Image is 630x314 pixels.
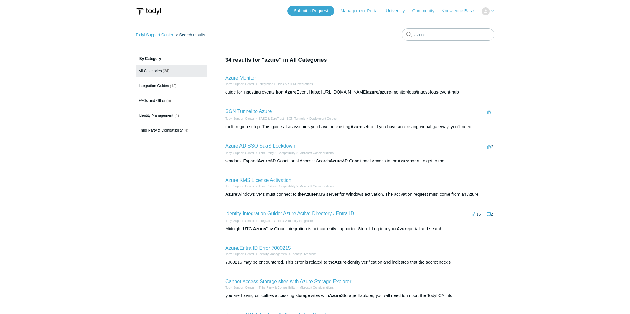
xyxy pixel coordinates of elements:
a: Todyl Support Center [225,253,254,256]
div: Windows VMs must connect to the KMS server for Windows activation. The activation request must co... [225,191,494,198]
span: Integration Guides [139,84,169,88]
span: (4) [174,113,179,118]
h1: 34 results for "azure" in All Categories [225,56,494,64]
a: Third Party & Compatibility (4) [136,124,207,136]
img: Todyl Support Center Help Center home page [136,6,162,17]
a: SASE & ZeroTrust - SGN Tunnels [259,117,305,120]
div: multi-region setup. This guide also assumes you have no existing setup. If you have an existing v... [225,124,494,130]
em: Azure [334,260,347,265]
a: Azure AD SSO SaaS Lockdown [225,143,295,149]
a: Todyl Support Center [225,117,254,120]
li: Todyl Support Center [225,184,254,189]
em: Azure [329,293,341,298]
a: Submit a Request [287,6,334,16]
a: Azure Monitor [225,75,256,81]
li: Todyl Support Center [225,219,254,223]
li: Todyl Support Center [225,151,254,155]
input: Search [402,28,494,41]
a: Community [412,8,441,14]
a: Integration Guides [259,82,284,86]
span: All Categories [139,69,162,73]
li: Identity Management [254,252,287,257]
div: guide for ingesting events from Event Hubs: [URL][DOMAIN_NAME] / -monitor/logs/ingest-logs-event-hub [225,89,494,95]
a: SGN Tunnel to Azure [225,109,272,114]
a: Todyl Support Center [225,82,254,86]
em: Azure [350,124,362,129]
span: FAQs and Other [139,98,166,103]
a: All Categories (34) [136,65,207,77]
span: 2 [487,144,493,149]
a: Identity Overview [292,253,316,256]
li: Microsoft Considerations [295,285,334,290]
h3: By Category [136,56,207,61]
em: azure [367,90,378,94]
li: Integration Guides [254,82,284,86]
li: Search results [175,32,205,37]
li: Third Party & Compatibility [254,184,295,189]
a: Identity Integrations [288,219,315,223]
em: Azure [284,90,296,94]
li: Identity Integrations [284,219,315,223]
a: Identity Management (4) [136,110,207,121]
em: Azure [397,158,409,163]
em: Azure [225,192,237,197]
a: Deployment Guides [309,117,337,120]
span: Identity Management [139,113,173,118]
li: Microsoft Considerations [295,184,334,189]
a: Management Portal [341,8,385,14]
div: 7000215 may be encountered. This error is related to the identity verification and indicates that... [225,259,494,266]
a: University [386,8,411,14]
em: Azure [397,226,409,231]
a: Todyl Support Center [136,32,173,37]
li: Deployment Guides [305,116,337,121]
li: Todyl Support Center [225,82,254,86]
span: (12) [170,84,176,88]
span: (34) [163,69,169,73]
a: Identity Management [259,253,287,256]
a: SIEM Integrations [288,82,313,86]
div: Midnight UTC. Gov Cloud integration is not currently supported Step 1 Log into your portal and se... [225,226,494,232]
a: Cannot Access Storage sites with Azure Storage Explorer [225,279,351,284]
a: Third Party & Compatibility [259,286,295,289]
a: FAQs and Other (5) [136,95,207,107]
span: (4) [183,128,188,132]
span: Third Party & Compatibility [139,128,183,132]
li: Todyl Support Center [225,252,254,257]
a: Third Party & Compatibility [259,151,295,155]
li: Identity Overview [287,252,316,257]
a: Microsoft Considerations [300,185,334,188]
span: 2 [487,212,493,216]
span: 1 [487,110,493,114]
li: Third Party & Compatibility [254,285,295,290]
em: Azure [330,158,342,163]
em: Azure [304,192,316,197]
span: (5) [166,98,171,103]
li: Integration Guides [254,219,284,223]
a: Todyl Support Center [225,185,254,188]
a: Third Party & Compatibility [259,185,295,188]
li: Microsoft Considerations [295,151,334,155]
a: Azure KMS License Activation [225,178,291,183]
a: Azure/Entra ID Error 7000215 [225,245,291,251]
li: SIEM Integrations [284,82,313,86]
a: Todyl Support Center [225,219,254,223]
li: Todyl Support Center [136,32,175,37]
a: Identity Integration Guide: Azure Active Directory / Entra ID [225,211,354,216]
a: Knowledge Base [442,8,481,14]
a: Todyl Support Center [225,286,254,289]
span: 16 [472,212,481,216]
em: Azure [258,158,270,163]
li: Third Party & Compatibility [254,151,295,155]
em: Azure [253,226,265,231]
a: Integration Guides (12) [136,80,207,92]
em: azure [380,90,391,94]
div: vendors. Expand AD Conditional Access: Search AD Conditional Access in the portal to get to the [225,158,494,164]
a: Todyl Support Center [225,151,254,155]
div: you are having difficulties accessing storage sites with Storage Explorer, you will need to impor... [225,292,494,299]
a: Microsoft Considerations [300,151,334,155]
li: SASE & ZeroTrust - SGN Tunnels [254,116,305,121]
a: Integration Guides [259,219,284,223]
a: Microsoft Considerations [300,286,334,289]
